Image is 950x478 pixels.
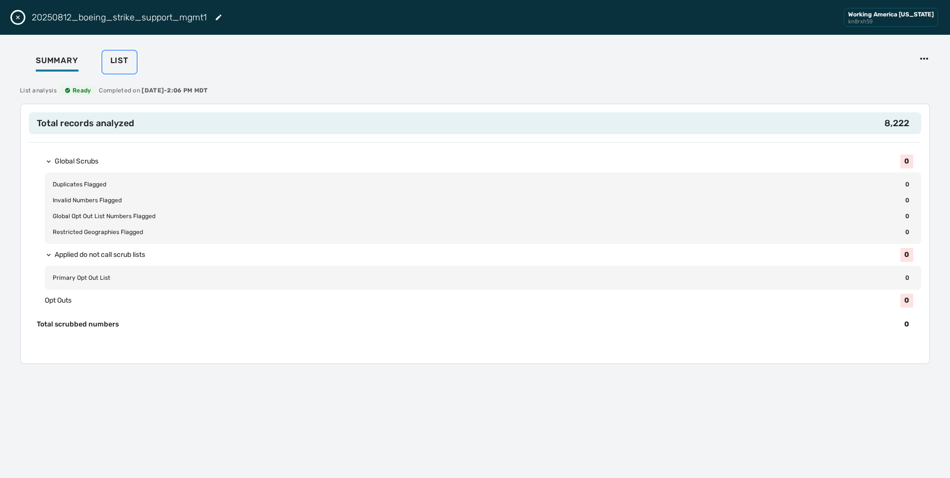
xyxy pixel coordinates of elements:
[901,196,913,204] span: 0
[848,18,934,24] div: kn8rxh59
[880,116,913,130] span: 8,222
[45,244,921,266] button: 0
[142,87,208,94] span: [DATE] - 2:06 PM MDT
[215,13,223,21] button: Edit List
[900,294,913,308] span: 0
[901,228,913,236] span: 0
[900,248,913,262] span: 0
[848,10,934,18] div: Working America [US_STATE]
[901,212,913,220] span: 0
[45,151,921,172] button: 0
[901,274,913,282] span: 0
[900,155,913,168] span: 0
[900,319,913,329] span: 0
[32,10,207,24] h2: 20250812_boeing_strike_support_mgmt1
[901,180,913,188] span: 0
[99,86,208,94] span: Completed on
